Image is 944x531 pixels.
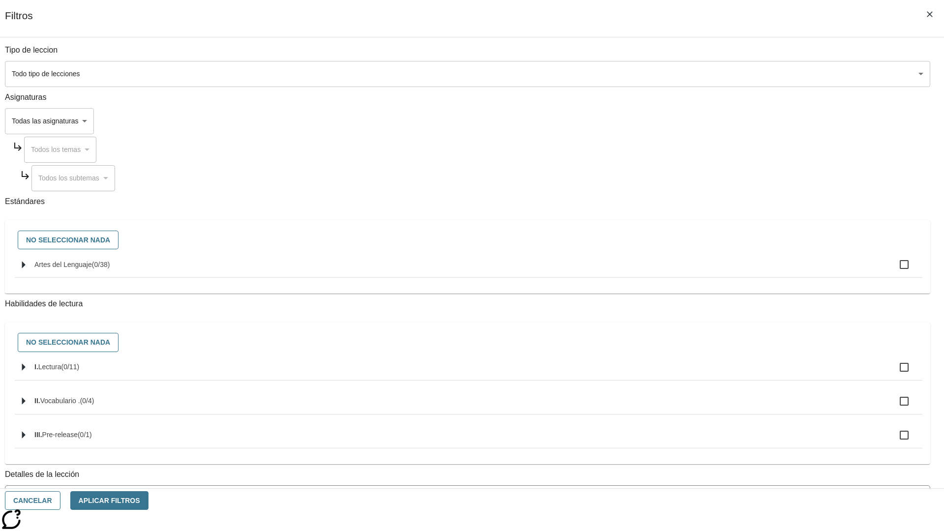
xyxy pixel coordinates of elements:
div: Seleccione una Asignatura [5,108,94,134]
span: Vocabulario . [40,397,80,405]
div: Seleccione una Asignatura [24,137,96,163]
button: No seleccionar nada [18,333,118,352]
span: 0 estándares seleccionados/11 estándares en grupo [61,363,79,371]
div: Seleccione un tipo de lección [5,61,930,87]
span: 0 estándares seleccionados/1 estándares en grupo [78,431,92,439]
button: Cancelar [5,491,60,510]
div: Seleccione habilidades [13,330,922,354]
span: 0 estándares seleccionados/4 estándares en grupo [80,397,94,405]
div: Seleccione estándares [13,228,922,252]
ul: Seleccione habilidades [15,354,922,456]
span: 0 estándares seleccionados/38 estándares en grupo [92,261,110,268]
button: Aplicar Filtros [70,491,148,510]
span: Pre-release [42,431,78,439]
h1: Filtros [5,10,33,37]
p: Detalles de la lección [5,469,930,480]
div: La Actividad cubre los factores a considerar para el ajuste automático del lexile [5,486,930,507]
span: I. [34,363,38,371]
p: Tipo de leccion [5,45,930,56]
button: Cerrar los filtros del Menú lateral [919,4,940,25]
p: Asignaturas [5,92,930,103]
span: III. [34,431,42,439]
p: Estándares [5,196,930,207]
button: No seleccionar nada [18,231,118,250]
span: Lectura [38,363,61,371]
p: Habilidades de lectura [5,298,930,310]
span: Artes del Lenguaje [34,261,92,268]
span: II. [34,397,40,405]
ul: Seleccione estándares [15,252,922,286]
div: Seleccione una Asignatura [31,165,115,191]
